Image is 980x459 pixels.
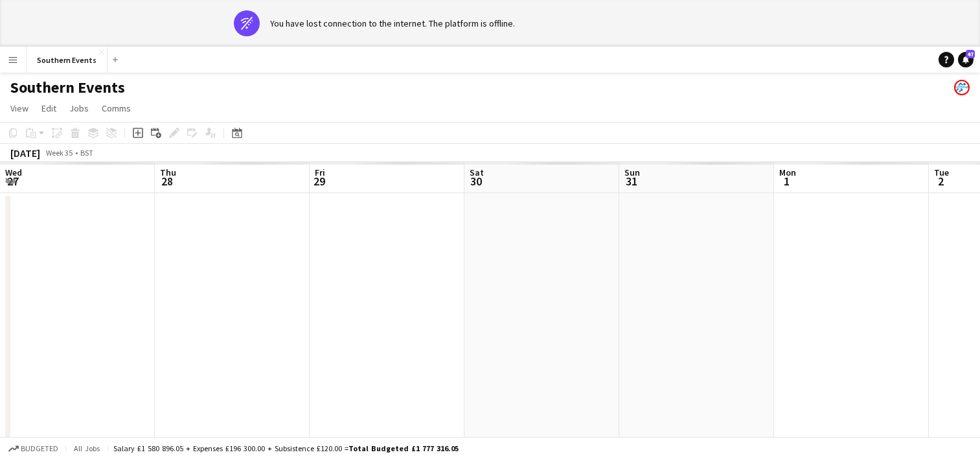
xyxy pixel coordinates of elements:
[27,47,108,73] button: Southern Events
[160,167,176,178] span: Thu
[270,18,515,29] div: You have lost connection to the internet. The platform is offline.
[71,443,102,453] span: All jobs
[21,444,58,453] span: Budgeted
[470,167,484,178] span: Sat
[5,100,34,117] a: View
[777,174,796,189] span: 1
[80,148,93,158] div: BST
[64,100,94,117] a: Jobs
[966,50,975,58] span: 47
[6,441,60,456] button: Budgeted
[10,102,28,114] span: View
[5,167,22,178] span: Wed
[313,174,325,189] span: 29
[3,174,22,189] span: 27
[468,174,484,189] span: 30
[43,148,75,158] span: Week 35
[779,167,796,178] span: Mon
[97,100,136,117] a: Comms
[41,102,56,114] span: Edit
[954,80,970,95] app-user-avatar: RunThrough Events
[315,167,325,178] span: Fri
[934,167,949,178] span: Tue
[622,174,640,189] span: 31
[36,100,62,117] a: Edit
[624,167,640,178] span: Sun
[113,443,459,453] div: Salary £1 580 896.05 + Expenses £196 300.00 + Subsistence £120.00 =
[348,443,459,453] span: Total Budgeted £1 777 316.05
[102,102,131,114] span: Comms
[69,102,89,114] span: Jobs
[10,147,40,159] div: [DATE]
[958,52,974,67] a: 47
[932,174,949,189] span: 2
[10,78,125,97] h1: Southern Events
[158,174,176,189] span: 28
